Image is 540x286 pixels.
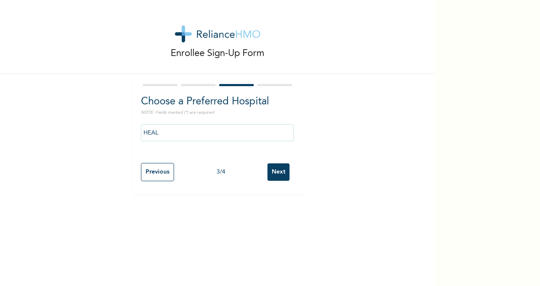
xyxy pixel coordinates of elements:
[141,94,294,109] h2: Choose a Preferred Hospital
[267,163,290,181] input: Next
[141,109,294,116] p: NOTE: Fields marked (*) are required
[171,47,264,61] p: Enrollee Sign-Up Form
[175,25,260,42] img: logo
[174,168,267,177] div: 3 / 4
[141,124,294,141] input: Search by name, address or governorate
[141,163,174,181] input: Previous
